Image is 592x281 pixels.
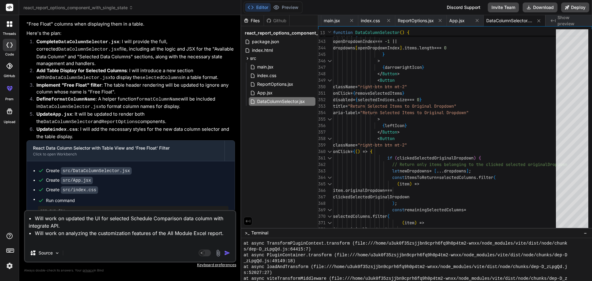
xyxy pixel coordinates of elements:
[251,38,280,45] span: package.json
[377,58,380,64] span: >
[326,135,334,142] div: Click to collapse the range.
[318,116,325,122] div: 355
[350,149,353,154] span: =
[224,250,230,256] img: icon
[318,155,325,161] div: 361
[3,31,16,36] label: threads
[25,211,235,244] textarea: • Will work on updated the UI for selected Schedule Comparison data column with integrate API. • ...
[395,200,397,206] span: ;
[434,168,437,174] span: [
[417,97,419,102] span: 0
[83,268,94,272] span: privacy
[241,18,264,24] div: Files
[343,226,345,232] span: .
[318,71,325,77] div: 348
[24,267,236,273] p: Always double-check its answers. Your in Bind
[345,226,385,232] span: originalDropdown
[318,148,325,155] div: 360
[326,77,334,84] div: Click to collapse the range.
[333,39,375,44] span: openDropdownIndex
[318,226,325,233] div: 372
[449,18,465,24] span: App.jsx
[405,220,414,225] span: item
[345,103,348,109] span: =
[318,64,325,71] div: 347
[46,187,98,193] div: Create
[377,71,382,76] span: </
[31,67,235,82] li: : I will introduce a new section within to display the in a table format.
[358,45,400,51] span: openDropdownIndex
[333,194,387,200] span: clickedSelectedOrigina
[31,126,235,140] li: : I will add the necessary styles for the new data column selector and the table display.
[469,168,471,174] span: ;
[318,194,325,200] div: 367
[397,181,400,187] span: (
[333,45,355,51] span: dropdowns
[466,168,469,174] span: ]
[382,123,385,128] span: {
[377,136,380,141] span: <
[333,103,345,109] span: title
[355,30,400,35] span: DataColumnSelector
[318,51,325,58] div: 345
[387,39,390,44] span: 1
[324,18,340,24] span: main.jsx
[397,155,474,161] span: clickedSelectedOriginalDropdown
[402,220,405,225] span: (
[40,104,101,110] code: DataColumnSelector.jsx
[333,226,343,232] span: item
[318,181,325,187] div: 365
[392,200,395,206] span: )
[392,207,405,213] span: const
[402,90,405,96] span: }
[31,38,235,67] li: : I will provide the full, corrected file, including all the logic and JSX for the "Available Dat...
[51,97,96,102] code: formatColumnName
[414,181,419,187] span: =>
[31,82,235,96] li: : The table header rendering will be updated to ignore any column whose name is "Free Float".
[355,142,358,148] span: =
[318,213,325,220] div: 370
[355,45,358,51] span: [
[46,177,93,184] div: Create
[355,90,402,96] span: removeSelectedItems
[326,148,334,155] div: Click to collapse the range.
[392,168,400,174] span: let
[61,177,93,184] code: src/App.jsx
[395,97,397,102] span: .
[429,168,432,174] span: =
[333,142,355,148] span: className
[561,2,589,12] button: Deploy
[39,250,53,256] p: Source
[380,77,395,83] span: Button
[245,30,355,36] span: react_report_options_component_with_single_state
[318,122,325,129] div: 356
[27,30,235,37] p: Here's the plan:
[419,97,422,102] span: }
[333,30,353,35] span: function
[257,89,273,97] span: App.jsx
[437,168,444,174] span: ...
[345,188,385,193] span: originalDropdown
[318,142,325,148] div: 359
[464,207,466,213] span: =
[402,45,405,51] span: .
[380,136,395,141] span: Button
[5,52,14,57] label: code
[474,155,476,161] span: )
[400,30,402,35] span: (
[318,90,325,97] div: 351
[444,45,446,51] span: 0
[326,181,334,187] div: Click to collapse the range.
[40,209,226,213] pre: npm run dev
[353,97,355,102] span: =
[370,149,372,154] span: {
[361,18,380,24] span: index.css
[31,96,235,111] li: : A helper function will be included in to format column names for display.
[419,45,434,51] span: length
[27,141,224,161] button: React Data Column Selector with Table View and 'Free Float' FilterClick to open Workbench
[377,129,382,135] span: </
[326,58,334,64] div: Click to collapse the range.
[400,168,429,174] span: newDropdowns
[397,129,400,135] span: >
[333,188,343,193] span: item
